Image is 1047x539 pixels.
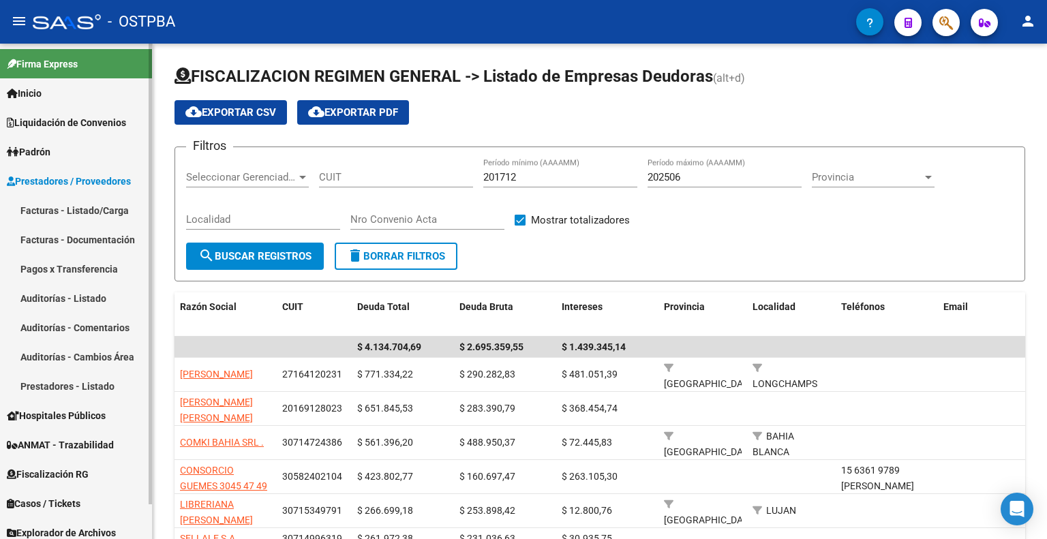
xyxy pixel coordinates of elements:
span: Exportar PDF [308,106,398,119]
mat-icon: delete [347,247,363,264]
span: Intereses [562,301,603,312]
span: 15 6361 9789 [PERSON_NAME] afiliado [841,465,914,507]
span: ANMAT - Trazabilidad [7,437,114,452]
span: $ 160.697,47 [459,471,515,482]
button: Exportar CSV [174,100,287,125]
span: $ 1.439.345,14 [562,341,626,352]
datatable-header-cell: Teléfonos [836,292,938,337]
span: [PERSON_NAME] [180,369,253,380]
span: $ 253.898,42 [459,505,515,516]
span: Razón Social [180,301,237,312]
span: BAHIA BLANCA [753,431,794,457]
span: [PERSON_NAME] [PERSON_NAME] [180,397,253,423]
span: FISCALIZACION REGIMEN GENERAL -> Listado de Empresas Deudoras [174,67,713,86]
div: Open Intercom Messenger [1001,493,1033,525]
span: Deuda Total [357,301,410,312]
datatable-header-cell: Razón Social [174,292,277,337]
datatable-header-cell: Provincia [658,292,747,337]
span: Provincia [664,301,705,312]
span: Provincia [812,171,922,183]
button: Buscar Registros [186,243,324,270]
span: Mostrar totalizadores [531,212,630,228]
span: Teléfonos [841,301,885,312]
span: 27164120231 [282,369,342,380]
span: Inicio [7,86,42,101]
span: 30582402104 [282,471,342,482]
span: Firma Express [7,57,78,72]
span: $ 266.699,18 [357,505,413,516]
mat-icon: cloud_download [185,104,202,120]
span: 30715349791 [282,505,342,516]
span: [GEOGRAPHIC_DATA] [664,446,756,457]
datatable-header-cell: Deuda Bruta [454,292,556,337]
span: Borrar Filtros [347,250,445,262]
button: Exportar PDF [297,100,409,125]
span: Casos / Tickets [7,496,80,511]
span: Buscar Registros [198,250,312,262]
span: Liquidación de Convenios [7,115,126,130]
span: [GEOGRAPHIC_DATA] [664,378,756,389]
span: Seleccionar Gerenciador [186,171,297,183]
datatable-header-cell: CUIT [277,292,352,337]
span: Exportar CSV [185,106,276,119]
span: $ 423.802,77 [357,471,413,482]
span: $ 4.134.704,69 [357,341,421,352]
datatable-header-cell: Intereses [556,292,658,337]
span: CONSORCIO GUEMES 3045 47 49 [180,465,267,491]
span: Prestadores / Proveedores [7,174,131,189]
span: $ 368.454,74 [562,403,618,414]
span: LONGCHAMPS [753,378,817,389]
datatable-header-cell: Localidad [747,292,836,337]
span: LUJAN [766,505,796,516]
span: $ 290.282,83 [459,369,515,380]
span: $ 651.845,53 [357,403,413,414]
span: $ 72.445,83 [562,437,612,448]
datatable-header-cell: Deuda Total [352,292,454,337]
mat-icon: cloud_download [308,104,324,120]
h3: Filtros [186,136,233,155]
span: Padrón [7,144,50,159]
span: $ 263.105,30 [562,471,618,482]
span: - OSTPBA [108,7,175,37]
button: Borrar Filtros [335,243,457,270]
span: $ 2.695.359,55 [459,341,523,352]
mat-icon: menu [11,13,27,29]
span: Hospitales Públicos [7,408,106,423]
span: Fiscalización RG [7,467,89,482]
span: CUIT [282,301,303,312]
span: $ 12.800,76 [562,505,612,516]
mat-icon: search [198,247,215,264]
span: 30714724386 [282,437,342,448]
span: $ 488.950,37 [459,437,515,448]
span: [GEOGRAPHIC_DATA] [664,514,756,525]
span: $ 561.396,20 [357,437,413,448]
span: Email [943,301,968,312]
span: $ 481.051,39 [562,369,618,380]
span: COMKI BAHIA SRL . [180,437,264,448]
span: Localidad [753,301,795,312]
span: $ 283.390,79 [459,403,515,414]
span: $ 771.334,22 [357,369,413,380]
mat-icon: person [1020,13,1036,29]
span: 20169128023 [282,403,342,414]
span: Deuda Bruta [459,301,513,312]
span: (alt+d) [713,72,745,84]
